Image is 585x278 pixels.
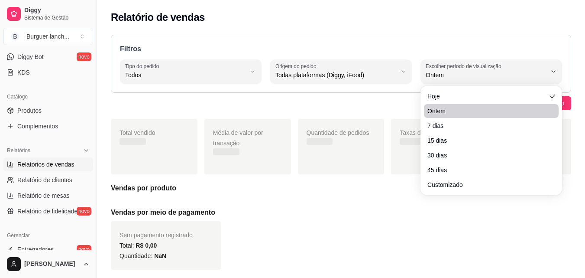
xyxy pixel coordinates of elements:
[17,106,42,115] span: Produtos
[17,52,44,61] span: Diggy Bot
[24,260,79,268] span: [PERSON_NAME]
[213,129,263,147] span: Média de valor por transação
[120,232,193,239] span: Sem pagamento registrado
[400,129,446,136] span: Taxas de entrega
[24,14,90,21] span: Sistema de Gestão
[307,129,369,136] span: Quantidade de pedidos
[17,207,78,216] span: Relatório de fidelidade
[275,71,396,79] span: Todas plataformas (Diggy, iFood)
[427,107,546,115] span: Ontem
[17,68,30,77] span: KDS
[427,166,546,174] span: 45 dias
[3,229,93,242] div: Gerenciar
[111,183,571,193] h5: Vendas por produto
[17,245,54,254] span: Entregadores
[120,242,157,249] span: Total:
[120,252,166,259] span: Quantidade:
[3,90,93,104] div: Catálogo
[427,92,546,101] span: Hoje
[17,176,72,184] span: Relatório de clientes
[120,44,562,54] p: Filtros
[11,32,19,41] span: B
[427,180,546,189] span: Customizado
[26,32,69,41] div: Burguer lanch ...
[111,10,205,24] h2: Relatório de vendas
[275,62,319,70] label: Origem do pedido
[427,121,546,130] span: 7 dias
[427,151,546,160] span: 30 dias
[426,71,546,79] span: Ontem
[125,62,162,70] label: Tipo do pedido
[154,252,166,259] span: NaN
[7,147,30,154] span: Relatórios
[17,122,58,131] span: Complementos
[426,62,504,70] label: Escolher período de visualização
[427,136,546,145] span: 15 dias
[125,71,246,79] span: Todos
[111,207,571,218] h5: Vendas por meio de pagamento
[17,191,70,200] span: Relatório de mesas
[120,129,155,136] span: Total vendido
[24,7,90,14] span: Diggy
[136,242,157,249] span: R$ 0,00
[3,28,93,45] button: Select a team
[17,160,74,169] span: Relatórios de vendas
